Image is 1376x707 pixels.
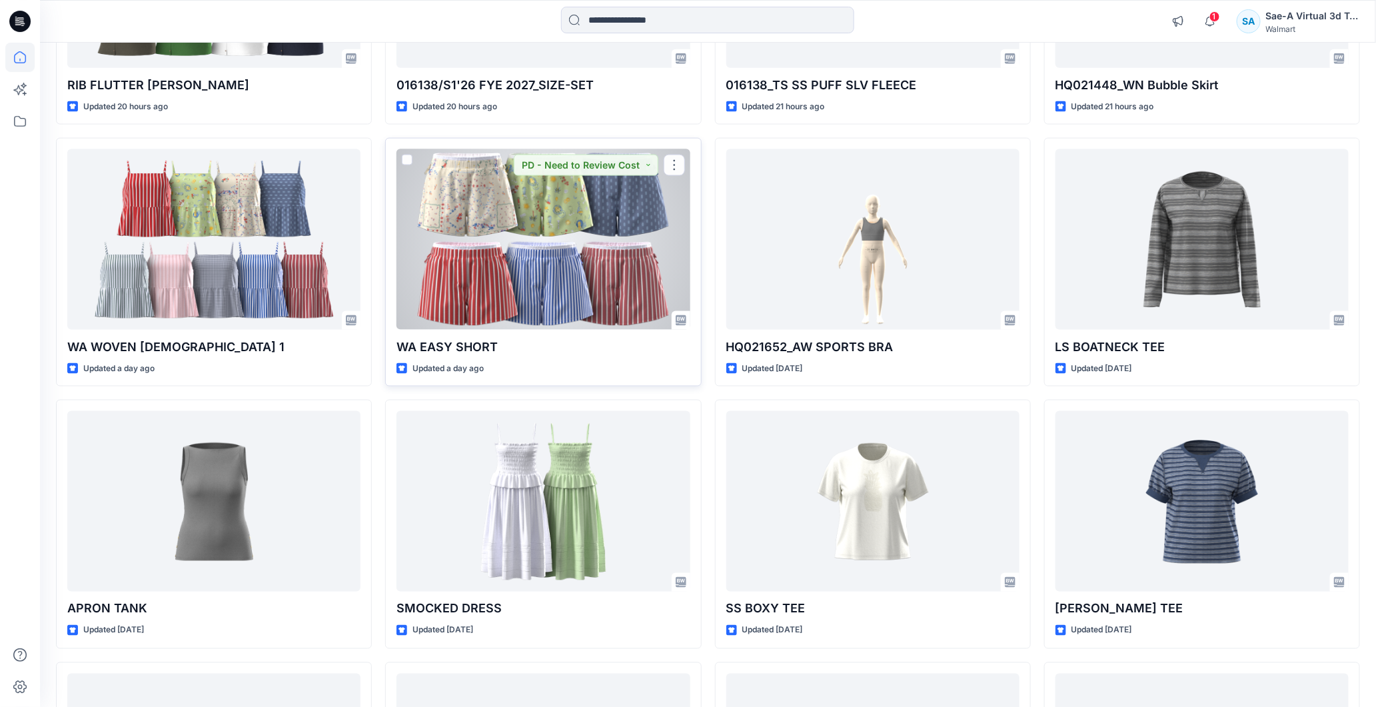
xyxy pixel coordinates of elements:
[726,338,1020,356] p: HQ021652_AW SPORTS BRA
[1055,338,1349,356] p: LS BOATNECK TEE
[83,100,168,114] p: Updated 20 hours ago
[1209,11,1220,22] span: 1
[1055,600,1349,618] p: [PERSON_NAME] TEE
[67,76,360,95] p: RIB FLUTTER [PERSON_NAME]
[742,100,825,114] p: Updated 21 hours ago
[412,624,473,638] p: Updated [DATE]
[412,100,497,114] p: Updated 20 hours ago
[396,411,690,592] a: SMOCKED DRESS
[1237,9,1261,33] div: SA
[396,600,690,618] p: SMOCKED DRESS
[67,338,360,356] p: WA WOVEN [DEMOGRAPHIC_DATA] 1
[67,149,360,330] a: WA WOVEN CAMI 1
[83,362,155,376] p: Updated a day ago
[1071,362,1132,376] p: Updated [DATE]
[1055,149,1349,330] a: LS BOATNECK TEE
[67,411,360,592] a: APRON TANK
[726,600,1020,618] p: SS BOXY TEE
[1055,411,1349,592] a: SS RINGER TEE
[396,76,690,95] p: 016138/S1'26 FYE 2027_SIZE-SET
[67,600,360,618] p: APRON TANK
[726,149,1020,330] a: HQ021652_AW SPORTS BRA
[83,624,144,638] p: Updated [DATE]
[396,149,690,330] a: WA EASY SHORT
[1055,76,1349,95] p: HQ021448_WN Bubble Skirt
[396,338,690,356] p: WA EASY SHORT
[742,362,803,376] p: Updated [DATE]
[742,624,803,638] p: Updated [DATE]
[1071,100,1154,114] p: Updated 21 hours ago
[726,76,1020,95] p: 016138_TS SS PUFF SLV FLEECE
[1266,8,1359,24] div: Sae-A Virtual 3d Team
[726,411,1020,592] a: SS BOXY TEE
[1071,624,1132,638] p: Updated [DATE]
[1266,24,1359,34] div: Walmart
[412,362,484,376] p: Updated a day ago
